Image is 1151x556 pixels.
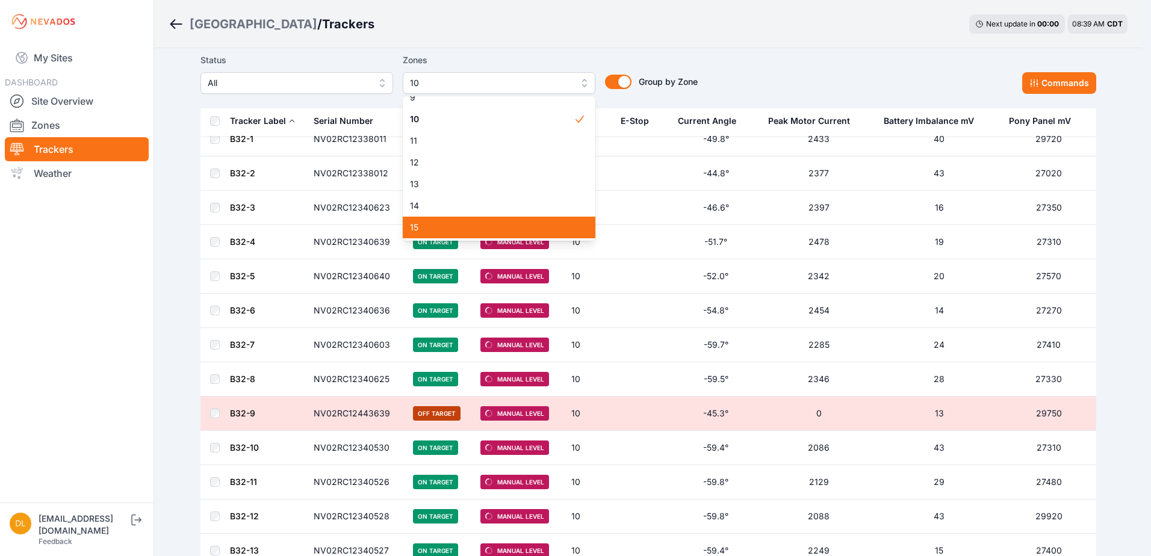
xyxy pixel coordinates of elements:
[410,135,574,147] span: 11
[410,113,574,125] span: 10
[410,156,574,168] span: 12
[410,221,574,233] span: 15
[410,76,571,90] span: 10
[410,91,574,103] span: 9
[403,96,595,241] div: 10
[410,178,574,190] span: 13
[410,200,574,212] span: 14
[403,72,595,94] button: 10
